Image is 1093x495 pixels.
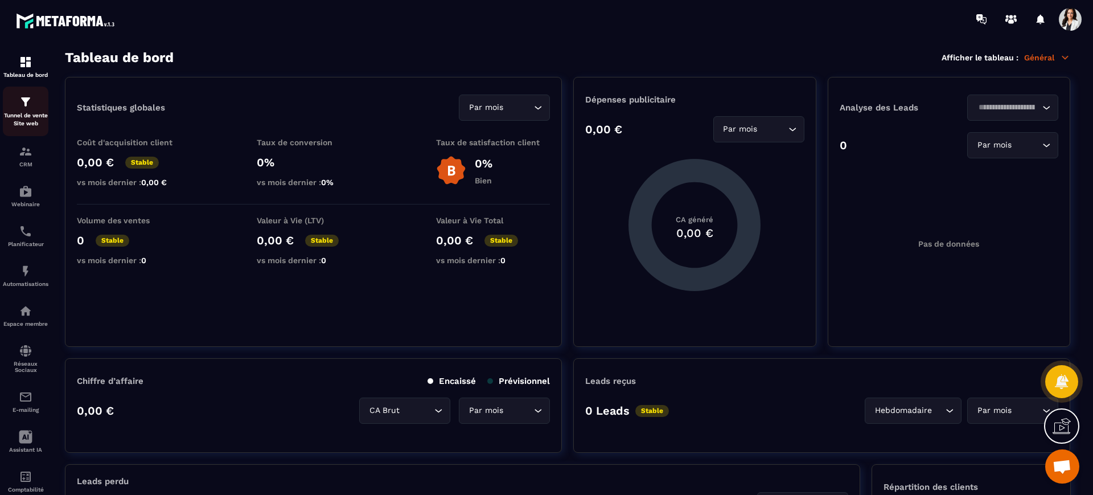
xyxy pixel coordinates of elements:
p: 0 Leads [585,404,630,418]
a: Assistant IA [3,422,48,461]
a: schedulerschedulerPlanificateur [3,216,48,256]
p: Comptabilité [3,486,48,493]
div: Search for option [359,398,450,424]
a: formationformationTunnel de vente Site web [3,87,48,136]
a: emailemailE-mailing [3,382,48,422]
p: Stable [125,157,159,169]
input: Search for option [402,404,432,417]
p: Coût d'acquisition client [77,138,191,147]
img: social-network [19,344,32,358]
input: Search for option [506,404,531,417]
p: E-mailing [3,407,48,413]
span: Par mois [975,139,1014,152]
p: Taux de satisfaction client [436,138,550,147]
p: Valeur à Vie Total [436,216,550,225]
p: Analyse des Leads [840,103,949,113]
h3: Tableau de bord [65,50,174,66]
input: Search for option [934,404,943,417]
p: Assistant IA [3,447,48,453]
span: Hebdomadaire [872,404,934,417]
input: Search for option [1014,404,1039,417]
p: Automatisations [3,281,48,287]
a: formationformationTableau de bord [3,47,48,87]
span: CA Brut [367,404,402,417]
p: vs mois dernier : [257,178,371,187]
span: 0 [141,256,146,265]
p: Taux de conversion [257,138,371,147]
p: vs mois dernier : [77,178,191,187]
p: Webinaire [3,201,48,207]
p: 0 [77,234,84,247]
p: Dépenses publicitaire [585,95,804,105]
a: automationsautomationsWebinaire [3,176,48,216]
p: Volume des ventes [77,216,191,225]
p: Valeur à Vie (LTV) [257,216,371,225]
p: Stable [635,405,669,417]
p: 0,00 € [77,156,114,169]
img: automations [19,185,32,198]
span: 0% [321,178,334,187]
p: Planificateur [3,241,48,247]
span: 0 [321,256,326,265]
span: Par mois [466,101,506,114]
div: Ouvrir le chat [1045,449,1079,484]
a: automationsautomationsAutomatisations [3,256,48,296]
p: Pas de données [918,239,979,248]
img: logo [16,10,118,31]
img: formation [19,55,32,69]
img: automations [19,264,32,278]
p: Leads reçus [585,376,636,386]
p: Espace membre [3,321,48,327]
img: b-badge-o.b3b20ee6.svg [436,156,466,186]
input: Search for option [760,123,786,136]
p: CRM [3,161,48,167]
p: Stable [96,235,129,247]
p: Réseaux Sociaux [3,361,48,373]
img: scheduler [19,224,32,238]
p: Stable [484,235,518,247]
p: vs mois dernier : [257,256,371,265]
div: Search for option [459,398,550,424]
p: Général [1024,52,1070,63]
a: formationformationCRM [3,136,48,176]
p: 0,00 € [436,234,473,247]
a: social-networksocial-networkRéseaux Sociaux [3,336,48,382]
div: Search for option [713,116,804,142]
p: Tunnel de vente Site web [3,112,48,128]
p: vs mois dernier : [77,256,191,265]
p: 0,00 € [585,122,622,136]
span: 0,00 € [141,178,167,187]
p: Chiffre d’affaire [77,376,143,386]
img: formation [19,95,32,109]
p: 0,00 € [77,404,114,418]
img: accountant [19,470,32,484]
div: Search for option [967,95,1058,121]
a: automationsautomationsEspace membre [3,296,48,336]
img: automations [19,304,32,318]
p: Tableau de bord [3,72,48,78]
span: Par mois [975,404,1014,417]
p: vs mois dernier : [436,256,550,265]
input: Search for option [506,101,531,114]
span: Par mois [721,123,760,136]
p: Leads perdu [77,476,129,486]
span: 0 [500,256,506,265]
img: formation [19,145,32,158]
img: email [19,390,32,404]
p: 0 [840,138,847,152]
p: Bien [475,176,492,185]
p: 0% [475,157,492,170]
p: 0,00 € [257,234,294,247]
div: Search for option [865,398,961,424]
p: Afficher le tableau : [942,53,1018,62]
p: Stable [305,235,339,247]
div: Search for option [967,132,1058,158]
p: Prévisionnel [487,376,550,386]
div: Search for option [967,398,1058,424]
span: Par mois [466,404,506,417]
input: Search for option [1014,139,1039,152]
div: Search for option [459,95,550,121]
p: Statistiques globales [77,103,165,113]
p: 0% [257,156,371,169]
p: Encaissé [428,376,476,386]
